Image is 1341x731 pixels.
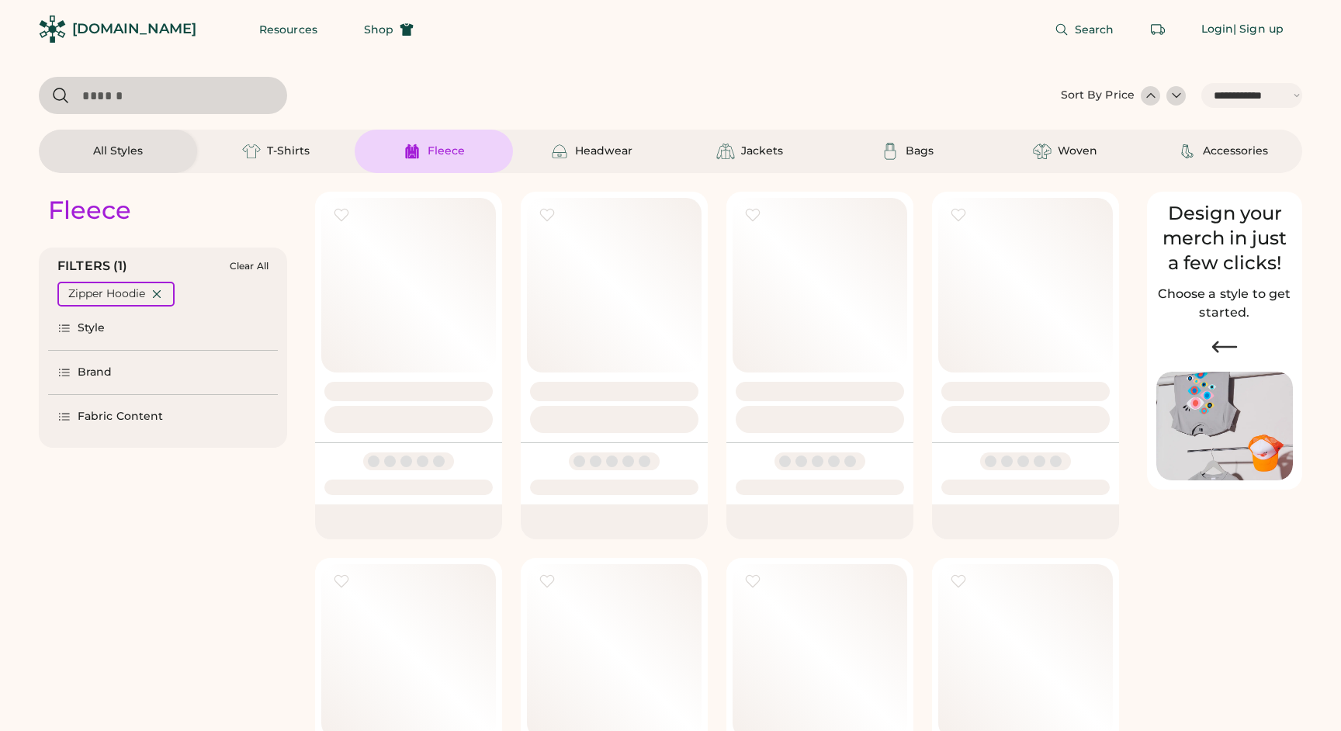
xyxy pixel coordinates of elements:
[1203,144,1268,159] div: Accessories
[267,144,310,159] div: T-Shirts
[1156,201,1293,275] div: Design your merch in just a few clicks!
[428,144,465,159] div: Fleece
[1075,24,1114,35] span: Search
[550,142,569,161] img: Headwear Icon
[1156,372,1293,481] img: Image of Lisa Congdon Eye Print on T-Shirt and Hat
[241,14,336,45] button: Resources
[68,286,145,302] div: Zipper Hoodie
[39,16,66,43] img: Rendered Logo - Screens
[741,144,783,159] div: Jackets
[230,261,269,272] div: Clear All
[1178,142,1197,161] img: Accessories Icon
[78,409,163,424] div: Fabric Content
[78,365,113,380] div: Brand
[403,142,421,161] img: Fleece Icon
[1142,14,1173,45] button: Retrieve an order
[48,195,131,226] div: Fleece
[1233,22,1284,37] div: | Sign up
[1201,22,1234,37] div: Login
[1061,88,1135,103] div: Sort By Price
[881,142,899,161] img: Bags Icon
[906,144,934,159] div: Bags
[1058,144,1097,159] div: Woven
[1033,142,1052,161] img: Woven Icon
[57,257,128,275] div: FILTERS (1)
[93,144,143,159] div: All Styles
[1036,14,1133,45] button: Search
[1156,285,1293,322] h2: Choose a style to get started.
[242,142,261,161] img: T-Shirts Icon
[72,19,196,39] div: [DOMAIN_NAME]
[78,320,106,336] div: Style
[575,144,632,159] div: Headwear
[364,24,393,35] span: Shop
[345,14,432,45] button: Shop
[716,142,735,161] img: Jackets Icon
